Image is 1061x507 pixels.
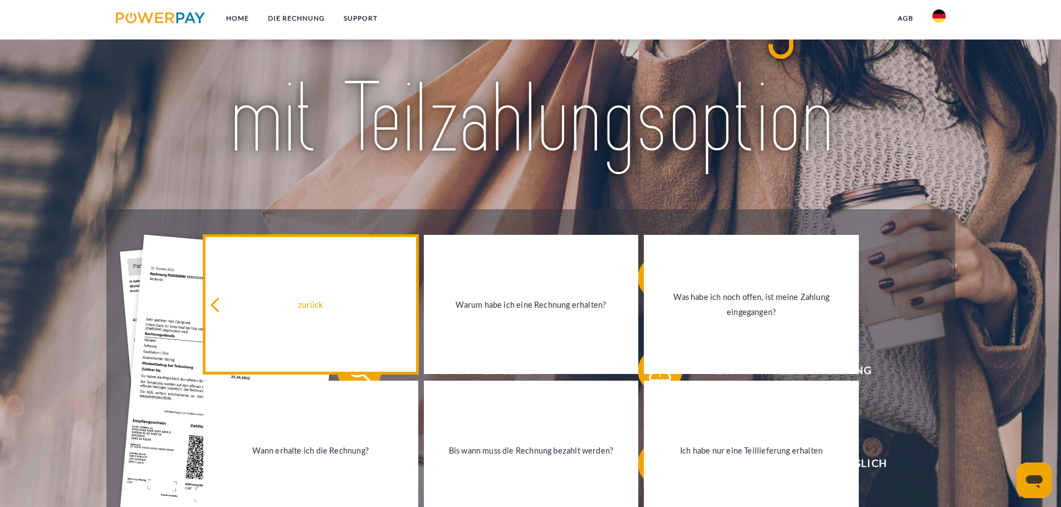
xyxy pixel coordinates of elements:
a: SUPPORT [334,8,387,28]
div: Warum habe ich eine Rechnung erhalten? [431,297,632,312]
iframe: Schaltfläche zum Öffnen des Messaging-Fensters [1016,462,1052,498]
div: Wann erhalte ich die Rechnung? [210,442,412,457]
a: Home [217,8,258,28]
img: de [932,9,946,23]
div: Ich habe nur eine Teillieferung erhalten [651,442,852,457]
img: logo-powerpay.svg [116,12,206,23]
div: Bis wann muss die Rechnung bezahlt werden? [431,442,632,457]
a: DIE RECHNUNG [258,8,334,28]
a: agb [888,8,923,28]
a: Was habe ich noch offen, ist meine Zahlung eingegangen? [644,235,859,374]
div: Was habe ich noch offen, ist meine Zahlung eingegangen? [651,289,852,319]
div: zurück [210,297,412,312]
